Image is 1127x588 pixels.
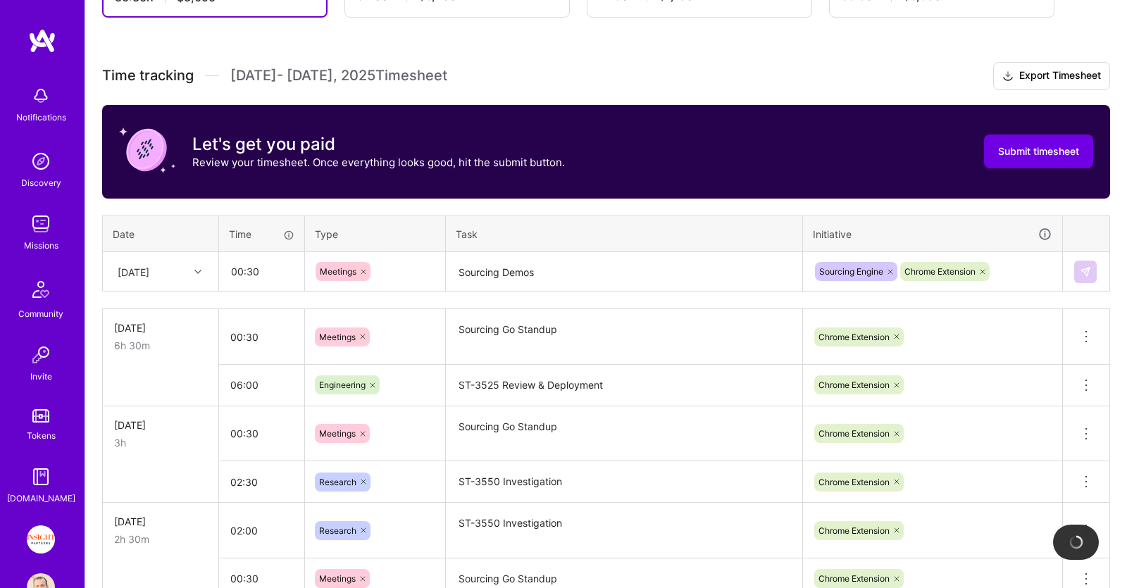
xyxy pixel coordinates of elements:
[119,122,175,178] img: coin
[447,463,801,501] textarea: ST-3550 Investigation
[998,144,1079,158] span: Submit timesheet
[114,338,207,353] div: 6h 30m
[192,155,565,170] p: Review your timesheet. Once everything looks good, hit the submit button.
[819,266,883,277] span: Sourcing Engine
[319,573,356,584] span: Meetings
[114,435,207,450] div: 3h
[319,332,356,342] span: Meetings
[32,409,49,423] img: tokens
[447,366,801,405] textarea: ST-3525 Review & Deployment
[30,369,52,384] div: Invite
[818,477,890,487] span: Chrome Extension
[219,463,304,501] input: HH:MM
[27,525,55,553] img: Insight Partners: Data & AI - Sourcing
[102,67,194,85] span: Time tracking
[220,253,304,290] input: HH:MM
[16,110,66,125] div: Notifications
[219,366,304,404] input: HH:MM
[818,332,890,342] span: Chrome Extension
[319,525,356,536] span: Research
[904,266,976,277] span: Chrome Extension
[813,226,1052,242] div: Initiative
[114,514,207,529] div: [DATE]
[1069,534,1084,550] img: loading
[984,135,1093,168] button: Submit timesheet
[7,491,75,506] div: [DOMAIN_NAME]
[27,82,55,110] img: bell
[114,320,207,335] div: [DATE]
[27,147,55,175] img: discovery
[319,477,356,487] span: Research
[219,318,304,356] input: HH:MM
[24,273,58,306] img: Community
[319,380,366,390] span: Engineering
[229,227,294,242] div: Time
[447,311,801,363] textarea: Sourcing Go Standup
[27,463,55,491] img: guide book
[818,380,890,390] span: Chrome Extension
[1074,261,1098,283] div: null
[18,306,63,321] div: Community
[320,266,356,277] span: Meetings
[118,264,149,279] div: [DATE]
[1080,266,1091,277] img: Submit
[28,28,56,54] img: logo
[319,428,356,439] span: Meetings
[818,525,890,536] span: Chrome Extension
[27,210,55,238] img: teamwork
[27,341,55,369] img: Invite
[818,573,890,584] span: Chrome Extension
[446,215,803,252] th: Task
[447,408,801,461] textarea: Sourcing Go Standup
[23,525,58,553] a: Insight Partners: Data & AI - Sourcing
[447,254,801,291] textarea: Sourcing Demos
[21,175,61,190] div: Discovery
[194,268,201,275] i: icon Chevron
[114,532,207,546] div: 2h 30m
[24,238,58,253] div: Missions
[103,215,219,252] th: Date
[114,418,207,432] div: [DATE]
[192,134,565,155] h3: Let's get you paid
[818,428,890,439] span: Chrome Extension
[27,428,56,443] div: Tokens
[993,62,1110,90] button: Export Timesheet
[230,67,447,85] span: [DATE] - [DATE] , 2025 Timesheet
[1002,69,1014,84] i: icon Download
[219,415,304,452] input: HH:MM
[219,512,304,549] input: HH:MM
[305,215,446,252] th: Type
[447,504,801,557] textarea: ST-3550 Investigation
